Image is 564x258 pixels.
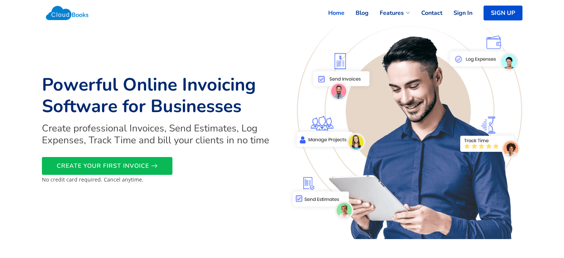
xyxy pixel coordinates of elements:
a: SIGN UP [484,6,522,20]
img: Cloudbooks Logo [42,2,93,24]
a: Features [369,5,410,21]
a: Sign In [442,5,472,21]
a: Blog [344,5,369,21]
a: Home [317,5,344,21]
h2: Create professional Invoices, Send Estimates, Log Expenses, Track Time and bill your clients in n... [42,123,278,146]
h1: Powerful Online Invoicing Software for Businesses [42,74,278,117]
span: Features [380,9,404,17]
a: Contact [410,5,442,21]
a: CREATE YOUR FIRST INVOICE [42,157,172,175]
small: No credit card required. Cancel anytime. [42,176,144,183]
